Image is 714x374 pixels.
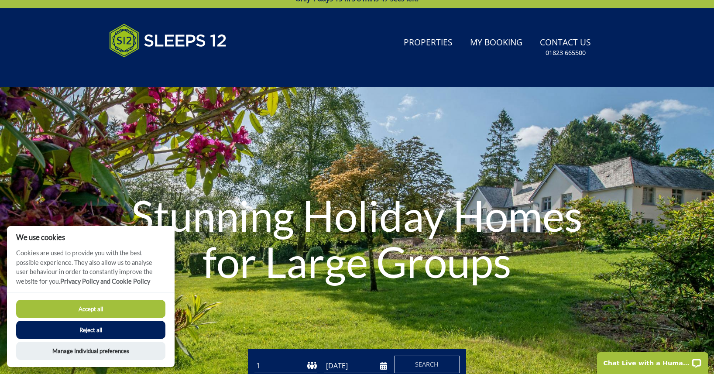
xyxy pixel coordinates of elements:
a: Contact Us01823 665500 [536,33,594,62]
a: My Booking [467,33,526,53]
button: Accept all [16,300,165,318]
h2: We use cookies [7,233,175,241]
button: Search [394,356,460,373]
a: Privacy Policy and Cookie Policy [60,278,150,285]
span: Search [415,360,439,368]
p: Cookies are used to provide you with the best possible experience. They also allow us to analyse ... [7,248,175,292]
iframe: LiveChat chat widget [591,347,714,374]
button: Manage Individual preferences [16,342,165,360]
iframe: Customer reviews powered by Trustpilot [105,68,196,75]
a: Properties [400,33,456,53]
button: Reject all [16,321,165,339]
h1: Stunning Holiday Homes for Large Groups [107,175,607,302]
img: Sleeps 12 [109,19,227,62]
input: Arrival Date [324,359,387,373]
small: 01823 665500 [546,48,586,57]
